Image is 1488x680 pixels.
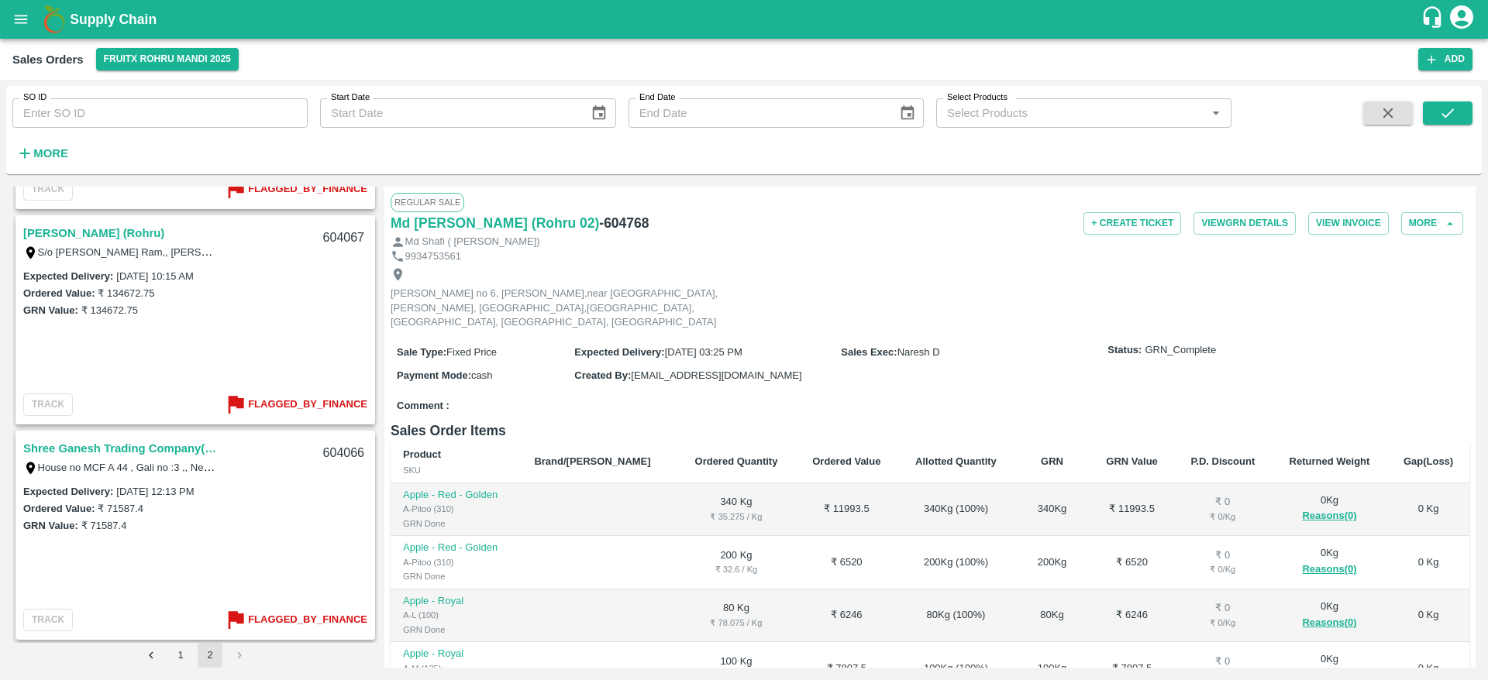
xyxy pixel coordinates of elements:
[12,98,308,128] input: Enter SO ID
[941,103,1201,123] input: Select Products
[1418,48,1472,70] button: Add
[1187,601,1259,616] div: ₹ 0
[471,369,492,381] span: cash
[331,91,370,104] label: Start Date
[23,304,78,316] label: GRN Value:
[631,369,801,381] span: [EMAIL_ADDRESS][DOMAIN_NAME]
[795,536,897,589] td: ₹ 6520
[910,555,1001,570] div: 200 Kg ( 100 %)
[320,98,578,128] input: Start Date
[910,502,1001,517] div: 340 Kg ( 100 %)
[403,555,509,569] div: A-Pitoo (310)
[677,589,796,643] td: 80 Kg
[1190,455,1255,467] b: P.D. Discount
[116,270,193,282] label: [DATE] 10:15 AM
[405,235,540,249] p: Md Shafi ( [PERSON_NAME])
[198,643,222,668] button: page 2
[70,9,1421,30] a: Supply Chain
[391,212,599,234] a: Md [PERSON_NAME] (Rohru 02)
[812,455,880,467] b: Ordered Value
[1193,212,1296,235] button: ViewGRN Details
[81,304,138,316] label: ₹ 134672.75
[915,455,997,467] b: Allotted Quantity
[795,589,897,643] td: ₹ 6246
[98,287,154,299] label: ₹ 134672.75
[1284,614,1375,632] button: Reasons(0)
[139,643,164,668] button: Go to previous page
[403,608,509,622] div: A-L (100)
[23,91,46,104] label: SO ID
[397,399,449,414] label: Comment :
[403,623,509,637] div: GRN Done
[1290,455,1370,467] b: Returned Weight
[1187,654,1259,669] div: ₹ 0
[248,611,367,629] b: Flagged_By_Finance
[391,420,1469,441] h6: Sales Order Items
[38,246,1087,258] label: S/o [PERSON_NAME] Ram,, [PERSON_NAME][GEOGRAPHIC_DATA], [GEOGRAPHIC_DATA] (121), [GEOGRAPHIC_DATA...
[1387,536,1469,589] td: 0 Kg
[584,98,614,128] button: Choose date
[893,98,922,128] button: Choose date
[1187,510,1259,524] div: ₹ 0 / Kg
[403,502,509,516] div: A-Pitoo (310)
[677,483,796,537] td: 340 Kg
[1027,661,1078,676] div: 100 Kg
[116,486,194,497] label: [DATE] 12:13 PM
[1090,483,1174,537] td: ₹ 11993.5
[1106,455,1157,467] b: GRN Value
[248,180,367,198] b: Flagged_By_Finance
[1387,483,1469,537] td: 0 Kg
[574,369,631,381] label: Created By :
[136,643,254,668] nav: pagination navigation
[1145,343,1216,358] span: GRN_Complete
[12,140,72,167] button: More
[33,147,68,160] strong: More
[23,270,113,282] label: Expected Delivery :
[403,647,509,661] p: Apple - Royal
[1027,555,1078,570] div: 200 Kg
[391,287,739,330] p: [PERSON_NAME] no 6, [PERSON_NAME],near [GEOGRAPHIC_DATA], [PERSON_NAME], [GEOGRAPHIC_DATA],[GEOGR...
[1284,507,1375,525] button: Reasons(0)
[1387,589,1469,643] td: 0 Kg
[1187,562,1259,576] div: ₹ 0 / Kg
[1284,546,1375,578] div: 0 Kg
[1187,548,1259,563] div: ₹ 0
[248,396,367,414] b: Flagged_By_Finance
[23,503,95,514] label: Ordered Value:
[841,346,897,358] label: Sales Exec :
[23,223,164,243] a: [PERSON_NAME] (Rohru)
[23,438,217,458] a: Shree Ganesh Trading Company(SM)
[1448,3,1476,36] div: account of current user
[1206,103,1226,123] button: Open
[795,483,897,537] td: ₹ 11993.5
[23,486,113,497] label: Expected Delivery :
[1401,212,1463,235] button: More
[1284,493,1375,525] div: 0 Kg
[677,536,796,589] td: 200 Kg
[12,50,84,70] div: Sales Orders
[223,177,367,202] button: Flagged_By_Finance
[1083,212,1181,235] button: + Create Ticket
[639,91,675,104] label: End Date
[1041,455,1063,467] b: GRN
[23,520,78,531] label: GRN Value:
[446,346,497,358] span: Fixed Price
[403,517,509,531] div: GRN Done
[96,48,239,70] button: Select DC
[98,503,143,514] label: ₹ 71587.4
[403,661,509,675] div: A-M (125)
[403,594,509,609] p: Apple - Royal
[599,212,649,234] h6: - 604768
[534,455,650,467] b: Brand/[PERSON_NAME]
[1187,495,1259,510] div: ₹ 0
[403,541,509,555] p: Apple - Red - Golden
[314,435,374,472] div: 604066
[168,643,193,668] button: Go to page 1
[70,12,157,27] b: Supply Chain
[1284,599,1375,631] div: 0 Kg
[223,392,367,417] button: Flagged_By_Finance
[1090,589,1174,643] td: ₹ 6246
[695,455,778,467] b: Ordered Quantity
[23,287,95,299] label: Ordered Value:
